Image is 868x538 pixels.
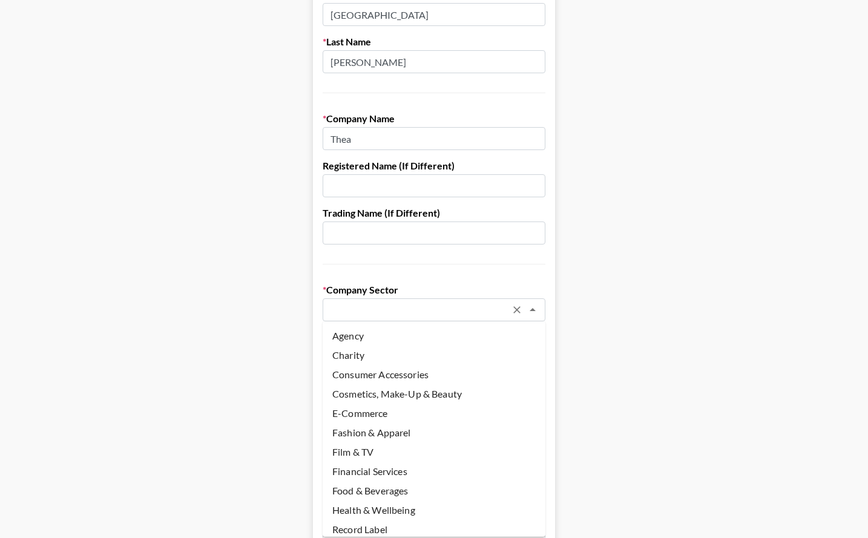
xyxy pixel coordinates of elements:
[323,113,545,125] label: Company Name
[323,207,545,219] label: Trading Name (If Different)
[323,326,545,346] li: Agency
[524,301,541,318] button: Close
[323,284,545,296] label: Company Sector
[323,160,545,172] label: Registered Name (If Different)
[323,346,545,365] li: Charity
[323,423,545,442] li: Fashion & Apparel
[508,301,525,318] button: Clear
[323,404,545,423] li: E-Commerce
[323,442,545,462] li: Film & TV
[323,365,545,384] li: Consumer Accessories
[323,36,545,48] label: Last Name
[323,384,545,404] li: Cosmetics, Make-Up & Beauty
[323,462,545,481] li: Financial Services
[323,500,545,520] li: Health & Wellbeing
[323,481,545,500] li: Food & Beverages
